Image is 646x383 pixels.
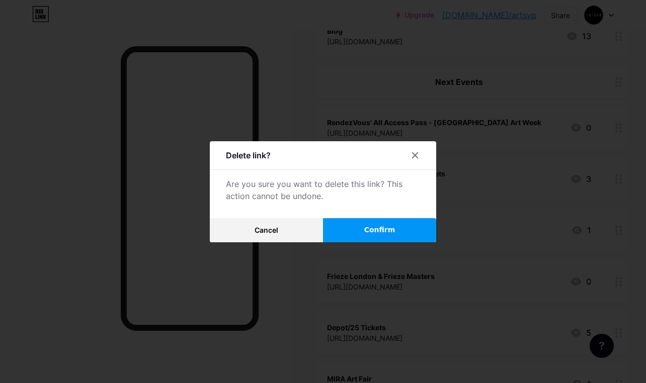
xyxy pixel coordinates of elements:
div: Delete link? [226,149,271,161]
span: Cancel [255,226,278,234]
div: Are you sure you want to delete this link? This action cannot be undone. [226,178,420,202]
button: Cancel [210,218,323,242]
button: Confirm [323,218,436,242]
span: Confirm [364,225,395,235]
